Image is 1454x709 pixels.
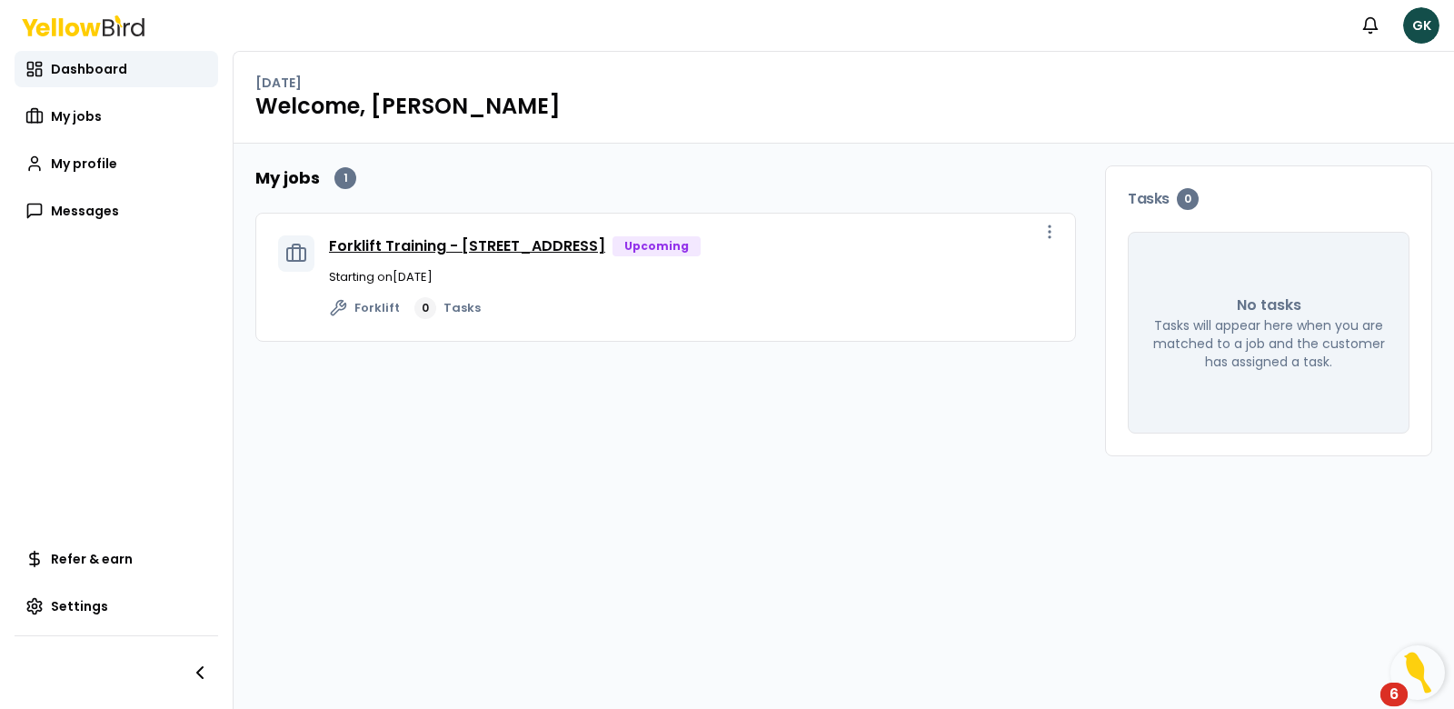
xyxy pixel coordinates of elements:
a: My jobs [15,98,218,135]
span: Refer & earn [51,550,133,568]
button: Open Resource Center, 6 new notifications [1390,645,1445,700]
p: Starting on [DATE] [329,268,1053,286]
h1: Welcome, [PERSON_NAME] [255,92,1432,121]
span: Forklift [354,299,400,317]
span: My profile [51,155,117,173]
p: No tasks [1237,295,1301,316]
a: Refer & earn [15,541,218,577]
div: 1 [334,167,356,189]
span: GK [1403,7,1439,44]
div: 0 [414,297,436,319]
span: Messages [51,202,119,220]
div: 0 [1177,188,1199,210]
span: Dashboard [51,60,127,78]
h3: Tasks [1128,188,1409,210]
p: [DATE] [255,74,302,92]
span: Settings [51,597,108,615]
h2: My jobs [255,165,320,191]
a: Dashboard [15,51,218,87]
p: Tasks will appear here when you are matched to a job and the customer has assigned a task. [1150,316,1387,371]
a: My profile [15,145,218,182]
a: 0Tasks [414,297,481,319]
a: Forklift Training - [STREET_ADDRESS] [329,235,605,256]
div: Upcoming [612,236,701,256]
a: Settings [15,588,218,624]
a: Messages [15,193,218,229]
span: My jobs [51,107,102,125]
